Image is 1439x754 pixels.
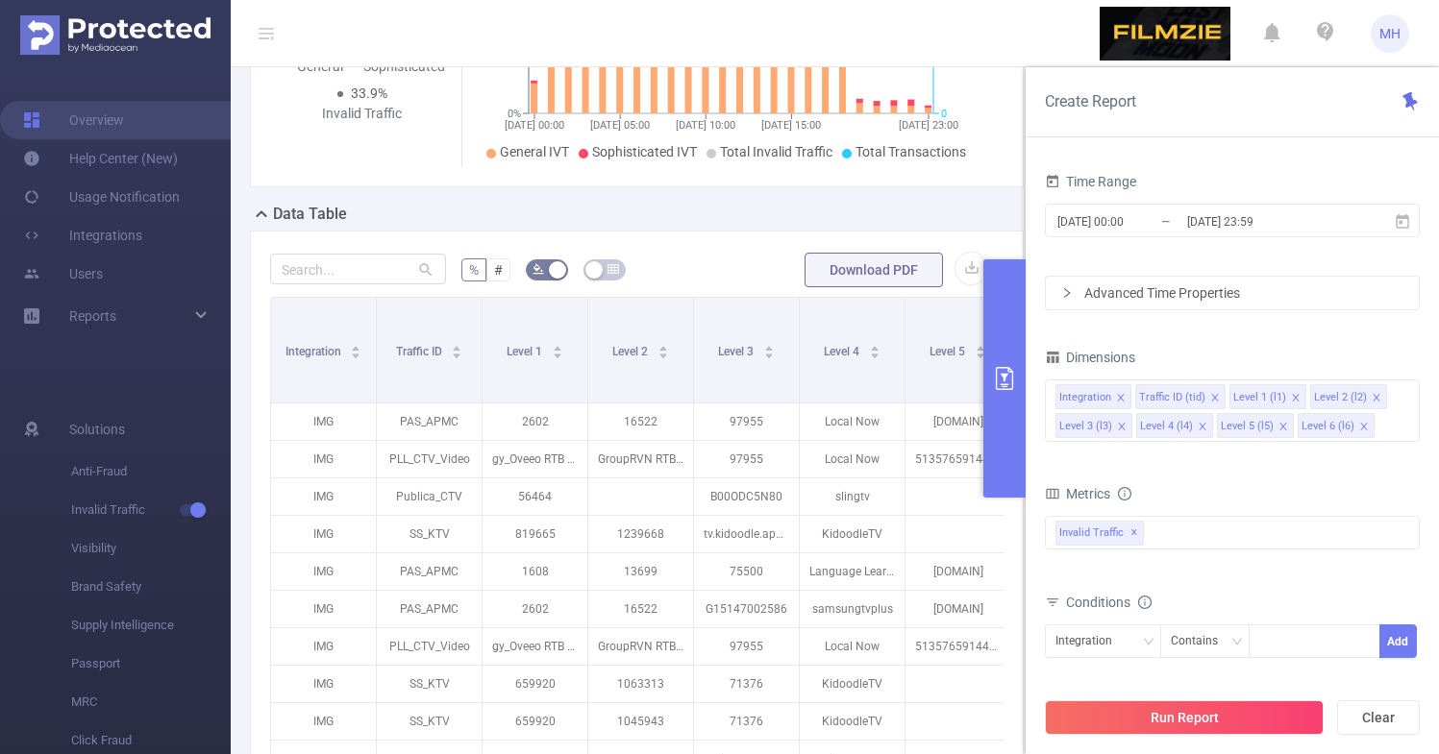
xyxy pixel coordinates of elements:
div: Traffic ID (tid) [1139,385,1205,410]
p: IMG [271,403,376,440]
i: icon: caret-down [657,351,668,356]
span: Integration [285,345,344,358]
i: icon: caret-up [657,343,668,349]
p: [DOMAIN] [906,553,1010,590]
i: icon: close [1198,422,1207,433]
div: Invalid Traffic [320,104,405,124]
p: PAS_APMC [377,403,482,440]
p: GroupRVN RTB WW USDC H [DATE] - 2684 ARC Demand [588,441,693,477]
li: Level 2 (l2) [1310,384,1387,409]
span: Sophisticated IVT [592,144,697,159]
span: Brand Safety [71,568,231,606]
button: Run Report [1045,700,1324,735]
span: Total Transactions [856,144,966,159]
p: 1239668 [588,516,693,552]
h2: Data Table [273,203,347,226]
p: Local Now [800,441,905,477]
li: Traffic ID (tid) [1135,384,1226,409]
span: Level 4 [824,345,862,358]
img: Protected Media [20,15,211,55]
i: icon: info-circle [1138,596,1152,609]
p: KidoodleTV [800,666,905,702]
input: Search... [270,254,446,284]
p: KidoodleTV [800,516,905,552]
p: IMG [271,553,376,590]
span: General IVT [500,144,569,159]
p: Publica_CTV [377,478,482,515]
i: icon: caret-down [452,351,462,356]
p: PLL_CTV_Video [377,441,482,477]
span: Conditions [1066,595,1152,610]
tspan: [DATE] 15:00 [761,119,821,132]
i: icon: caret-up [351,343,361,349]
i: icon: caret-up [763,343,774,349]
i: icon: caret-up [869,343,880,349]
i: icon: bg-colors [533,263,544,275]
li: Level 6 (l6) [1298,413,1375,438]
a: Overview [23,101,124,139]
span: Total Invalid Traffic [720,144,832,159]
li: Level 1 (l1) [1229,384,1306,409]
tspan: [DATE] 23:00 [899,119,958,132]
p: tv.kidoodle.app.Kidoodle [694,516,799,552]
span: # [494,262,503,278]
div: Level 1 (l1) [1233,385,1286,410]
p: [DOMAIN] [906,403,1010,440]
span: Metrics [1045,486,1110,501]
li: Level 5 (l5) [1217,413,1294,438]
li: Level 3 (l3) [1055,413,1132,438]
p: SS_KTV [377,516,482,552]
div: Level 6 (l6) [1302,414,1354,439]
p: SS_KTV [377,666,482,702]
span: Supply Intelligence [71,606,231,645]
tspan: [DATE] 00:00 [505,119,564,132]
p: 2602 [483,403,587,440]
tspan: 0 [941,108,947,120]
span: Level 2 [612,345,651,358]
p: 71376 [694,703,799,740]
p: IMG [271,703,376,740]
p: 56464 [483,478,587,515]
p: 97955 [694,403,799,440]
i: icon: close [1210,393,1220,404]
span: Level 5 [930,345,968,358]
i: icon: close [1359,422,1369,433]
a: Help Center (New) [23,139,178,178]
p: IMG [271,516,376,552]
i: icon: right [1061,287,1073,299]
p: PLL_CTV_Video [377,628,482,665]
p: IMG [271,478,376,515]
tspan: [DATE] 05:00 [590,119,650,132]
p: PAS_APMC [377,553,482,590]
i: icon: close [1116,393,1126,404]
span: % [469,262,479,278]
p: IMG [271,441,376,477]
a: Reports [69,297,116,335]
span: MRC [71,683,231,721]
a: Users [23,255,103,293]
i: icon: table [608,263,619,275]
div: Sort [763,343,775,354]
div: Sort [350,343,361,354]
p: Local Now [800,403,905,440]
p: KidoodleTV [800,703,905,740]
p: 819665 [483,516,587,552]
i: icon: caret-down [351,351,361,356]
div: Level 3 (l3) [1059,414,1112,439]
p: 1063313 [588,666,693,702]
div: Contains [1171,625,1231,657]
input: Start date [1055,208,1211,234]
p: IMG [271,591,376,627]
button: Add [1379,624,1417,658]
div: Sort [657,343,669,354]
p: 1608 [483,553,587,590]
p: 659920 [483,703,587,740]
p: Language Learning For Kids [800,553,905,590]
p: G15147002586 [694,591,799,627]
p: SS_KTV [377,703,482,740]
p: 16522 [588,591,693,627]
li: Integration [1055,384,1131,409]
p: gy_Oveeo RTB AE WW USDC [DATE] [483,628,587,665]
p: 97955 [694,441,799,477]
p: GroupRVN RTB WW USDC H [DATE] - 2684 [588,628,693,665]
